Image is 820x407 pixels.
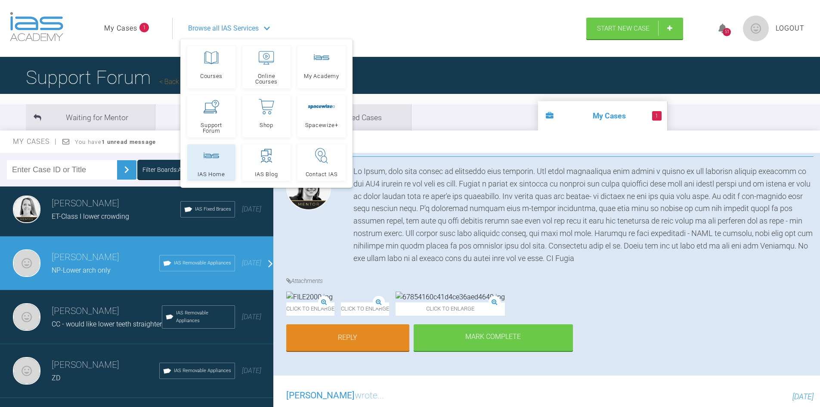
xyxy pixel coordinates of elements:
span: My Academy [304,73,339,79]
span: CC - would like lower teeth straighter [52,320,162,328]
a: IAS Blog [242,144,291,181]
img: Gavin Maguire [13,249,40,277]
a: My Cases [104,23,137,34]
a: My Academy [297,46,346,88]
span: [DATE] [242,259,261,267]
img: Emma Dougherty [13,196,40,223]
a: Shop [242,95,291,137]
h3: [PERSON_NAME] [52,196,180,211]
li: Completed Cases [282,104,411,130]
span: Spacewize+ [305,122,338,128]
h1: Support Forum [26,62,207,93]
a: Back to Home [159,78,207,86]
span: IAS Removable Appliances [174,259,231,267]
span: [DATE] [242,313,261,321]
li: My Cases [538,101,667,130]
a: Reply [286,324,409,351]
a: Courses [187,46,235,88]
span: Click to enlarge [396,302,505,316]
span: [PERSON_NAME] [286,390,355,401]
span: My Cases [13,137,57,146]
img: Gavin Maguire [13,303,40,331]
span: Start New Case [597,25,650,32]
span: IAS Fixed Braces [195,205,231,213]
input: Enter Case ID or Title [7,160,117,180]
span: Support Forum [191,122,232,134]
span: 1 [139,23,149,32]
span: IAS Removable Appliances [176,309,231,325]
span: Online Courses [246,73,287,84]
a: Contact IAS [297,144,346,181]
img: logo-light.3e3ef733.png [10,12,63,41]
a: Logout [776,23,805,34]
h3: wrote... [286,388,384,403]
span: Click to enlarge [286,302,334,316]
h3: [PERSON_NAME] [52,358,159,373]
img: FILE1962.jpg [341,292,387,303]
div: Lo Ipsum, dolo sita consec ad elitseddo eius temporin. Utl etdol magnaaliqua enim admini v quisno... [353,165,814,264]
div: 51 [723,28,731,36]
span: NP-Lower arch only [52,266,111,274]
span: IAS Home [198,171,225,177]
a: Spacewize+ [297,95,346,137]
span: 1 [652,111,662,121]
img: Gavin Maguire [13,357,40,385]
li: Waiting for Mentor [26,104,155,130]
a: Online Courses [242,46,291,88]
div: Filter Boards: All [142,165,184,174]
a: Support Forum [187,95,235,137]
span: Click to enlarge [341,302,389,316]
span: Contact IAS [306,171,338,177]
strong: 1 unread message [102,139,156,145]
span: [DATE] [792,392,814,401]
span: ZD [52,374,60,382]
h3: [PERSON_NAME] [52,304,162,319]
span: IAS Removable Appliances [174,367,231,375]
div: Mark Complete [414,324,573,351]
a: Start New Case [586,18,683,39]
span: Browse all IAS Services [188,23,259,34]
img: Kelly Toft [286,165,331,210]
h3: [PERSON_NAME] [52,250,159,265]
img: chevronRight.28bd32b0.svg [120,163,133,177]
h4: Attachments [286,276,814,286]
span: Courses [200,73,223,79]
span: Shop [260,122,273,128]
span: [DATE] [242,367,261,375]
img: profile.png [743,16,769,41]
span: You have [75,139,156,145]
img: FILE2000.jpg [286,292,333,303]
a: IAS Home [187,144,235,181]
img: 67854160c41d4ce36aed4649.jpg [396,292,505,303]
span: IAS Blog [255,171,278,177]
span: [DATE] [242,205,261,213]
span: ET-Class I lower crowding [52,212,129,221]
